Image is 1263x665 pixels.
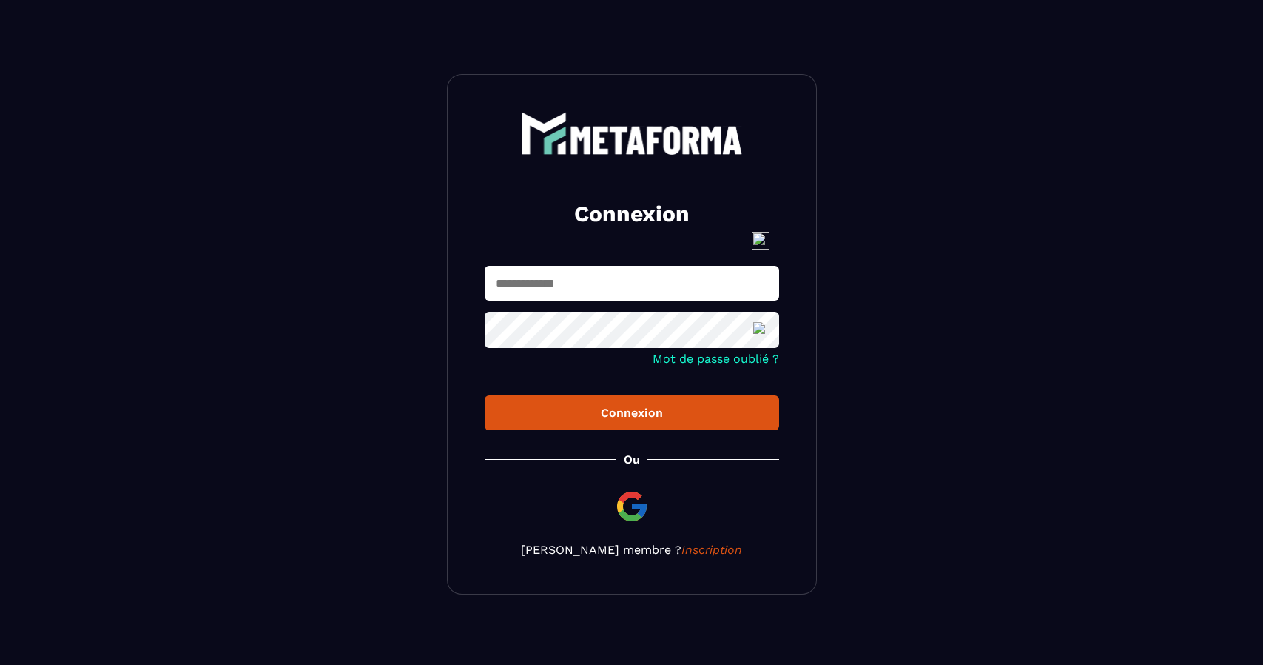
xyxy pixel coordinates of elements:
img: logo [521,112,743,155]
div: Connexion [496,406,767,420]
img: npw-badge-icon-locked.svg [752,232,769,250]
p: Ou [624,452,640,467]
a: Inscription [681,543,742,557]
img: google [614,489,650,524]
a: Mot de passe oublié ? [653,352,779,366]
h2: Connexion [502,199,761,229]
p: [PERSON_NAME] membre ? [485,543,779,557]
img: npw-badge-icon-locked.svg [752,321,769,338]
a: logo [485,112,779,155]
button: Connexion [485,395,779,430]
